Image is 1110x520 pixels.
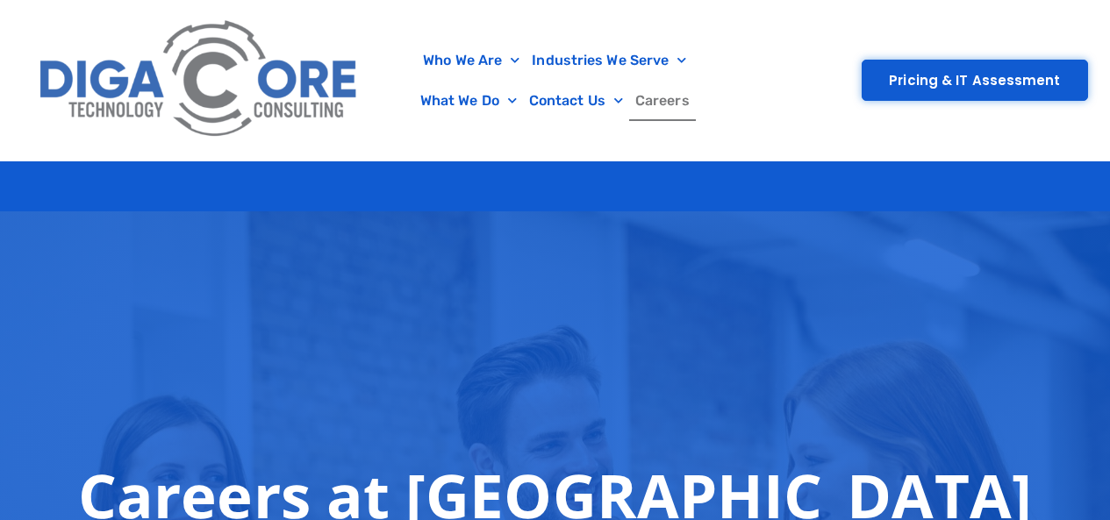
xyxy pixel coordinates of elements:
a: Who We Are [417,40,526,81]
img: Digacore Logo [31,9,369,152]
a: Careers [629,81,696,121]
a: Pricing & IT Assessment [862,60,1087,101]
a: Industries We Serve [526,40,692,81]
span: Pricing & IT Assessment [889,74,1060,87]
a: What We Do [414,81,523,121]
nav: Menu [377,40,733,121]
a: Contact Us [523,81,629,121]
